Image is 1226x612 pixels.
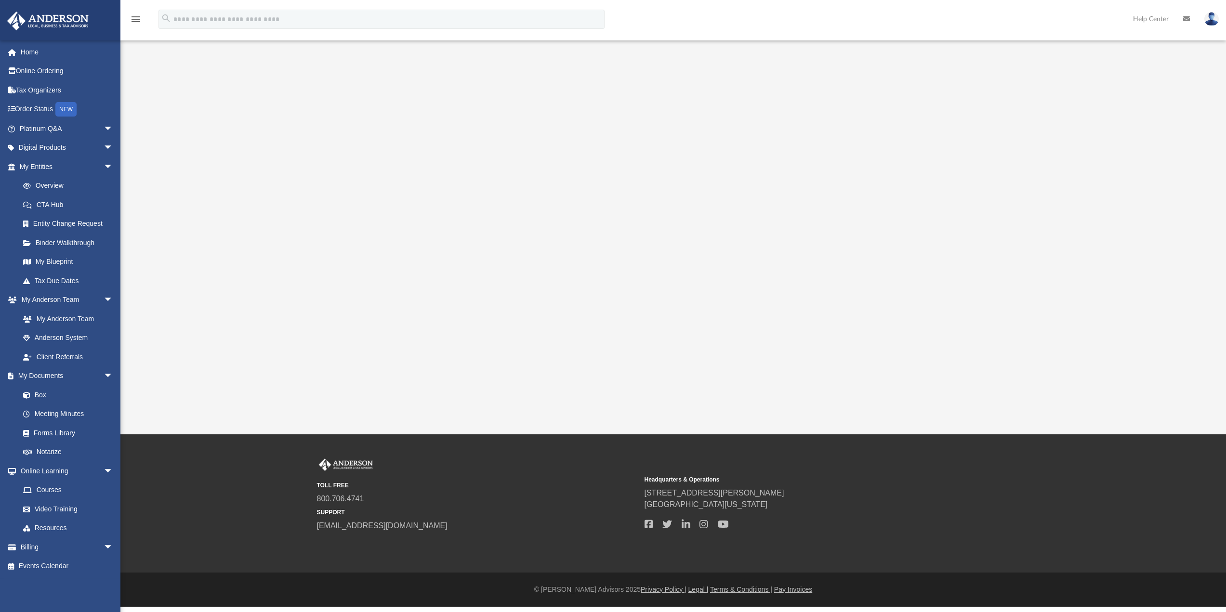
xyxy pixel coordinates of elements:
a: Forms Library [13,423,118,443]
a: [STREET_ADDRESS][PERSON_NAME] [645,489,784,497]
a: 800.706.4741 [317,495,364,503]
a: Resources [13,519,123,538]
a: My Blueprint [13,252,123,272]
a: menu [130,18,142,25]
small: SUPPORT [317,508,638,517]
a: Entity Change Request [13,214,128,234]
span: arrow_drop_down [104,138,123,158]
i: menu [130,13,142,25]
div: NEW [55,102,77,117]
a: My Documentsarrow_drop_down [7,366,123,386]
i: search [161,13,171,24]
a: Notarize [13,443,123,462]
small: TOLL FREE [317,481,638,490]
a: Anderson System [13,328,123,348]
a: Terms & Conditions | [710,586,772,593]
a: Platinum Q&Aarrow_drop_down [7,119,128,138]
a: My Entitiesarrow_drop_down [7,157,128,176]
a: Video Training [13,499,118,519]
a: Events Calendar [7,557,128,576]
a: Online Ordering [7,62,128,81]
a: Meeting Minutes [13,404,123,424]
span: arrow_drop_down [104,537,123,557]
span: arrow_drop_down [104,290,123,310]
a: Box [13,385,118,404]
a: Client Referrals [13,347,123,366]
a: Binder Walkthrough [13,233,128,252]
a: My Anderson Team [13,309,118,328]
a: My Anderson Teamarrow_drop_down [7,290,123,310]
span: arrow_drop_down [104,119,123,139]
img: User Pic [1204,12,1219,26]
div: © [PERSON_NAME] Advisors 2025 [120,585,1226,595]
a: Digital Productsarrow_drop_down [7,138,128,157]
a: [EMAIL_ADDRESS][DOMAIN_NAME] [317,521,448,530]
a: Tax Due Dates [13,271,128,290]
a: Billingarrow_drop_down [7,537,128,557]
span: arrow_drop_down [104,157,123,177]
a: Online Learningarrow_drop_down [7,461,123,481]
a: Pay Invoices [774,586,812,593]
small: Headquarters & Operations [645,475,965,484]
img: Anderson Advisors Platinum Portal [317,458,375,471]
a: CTA Hub [13,195,128,214]
a: [GEOGRAPHIC_DATA][US_STATE] [645,500,768,508]
a: Courses [13,481,123,500]
span: arrow_drop_down [104,366,123,386]
img: Anderson Advisors Platinum Portal [4,12,92,30]
a: Privacy Policy | [641,586,686,593]
a: Tax Organizers [7,80,128,100]
a: Legal | [688,586,709,593]
a: Order StatusNEW [7,100,128,119]
span: arrow_drop_down [104,461,123,481]
a: Home [7,42,128,62]
a: Overview [13,176,128,195]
